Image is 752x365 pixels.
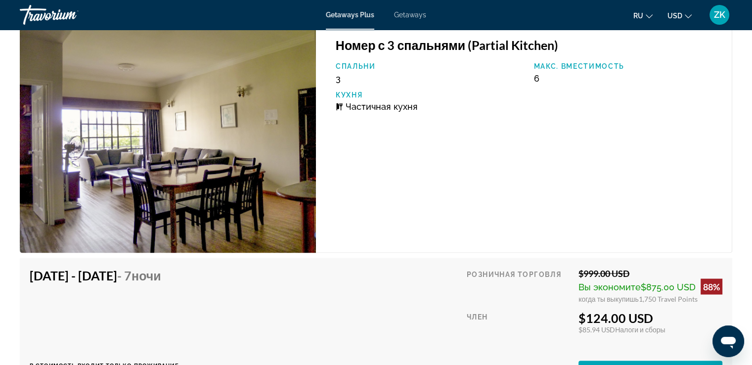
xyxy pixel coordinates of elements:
[578,325,722,333] div: $85.94 USD
[633,8,653,23] button: Change language
[336,91,524,99] p: Кухня
[578,281,641,292] span: Вы экономите
[701,278,722,294] div: 88%
[467,310,571,353] div: Член
[615,325,665,333] span: Налоги и сборы
[578,294,639,303] span: когда ты выкупишь
[336,38,722,52] h3: Номер с 3 спальнями (Partial Kitchen)
[20,2,119,28] a: Travorium
[533,73,539,84] span: 6
[707,4,732,25] button: User Menu
[30,268,172,282] h4: [DATE] - [DATE]
[633,12,643,20] span: ru
[578,310,722,325] div: $124.00 USD
[394,11,426,19] a: Getaways
[336,73,341,84] span: 3
[641,281,696,292] span: $875.00 USD
[578,268,722,278] div: $999.00 USD
[346,101,418,112] span: Частичная кухня
[132,268,161,282] span: ночи
[714,10,725,20] span: ZK
[667,12,682,20] span: USD
[336,62,524,70] p: Спальни
[326,11,374,19] a: Getaways Plus
[667,8,692,23] button: Change currency
[712,325,744,357] iframe: Кнопка запуска окна обмена сообщениями
[639,294,698,303] span: 1,750 Travel Points
[117,268,161,282] span: - 7
[467,268,571,303] div: Розничная торговля
[20,27,316,253] img: 3196I01X.jpg
[533,62,722,70] p: Макс. вместимость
